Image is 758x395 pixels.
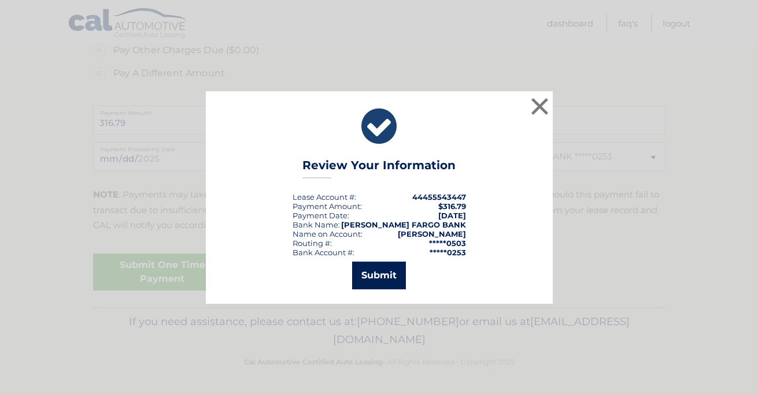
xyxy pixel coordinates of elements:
button: Submit [352,262,406,289]
strong: [PERSON_NAME] FARGO BANK [341,220,466,229]
strong: 44455543447 [412,192,466,202]
div: Name on Account: [293,229,363,239]
div: : [293,211,349,220]
h3: Review Your Information [302,158,456,178]
div: Payment Amount: [293,202,362,211]
div: Bank Account #: [293,248,354,257]
div: Routing #: [293,239,332,248]
span: [DATE] [438,211,466,220]
strong: [PERSON_NAME] [398,229,466,239]
div: Lease Account #: [293,192,356,202]
button: × [528,95,552,118]
div: Bank Name: [293,220,340,229]
span: Payment Date [293,211,347,220]
span: $316.79 [438,202,466,211]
